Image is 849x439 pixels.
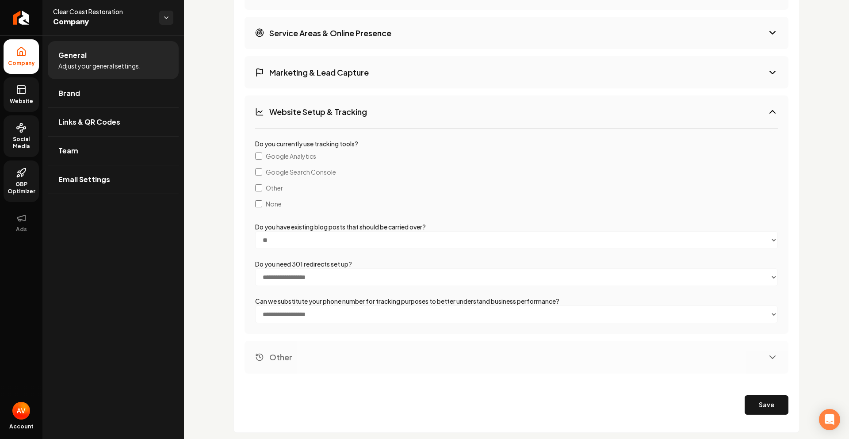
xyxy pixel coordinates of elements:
a: Website [4,77,39,112]
span: Adjust your general settings. [58,61,141,70]
button: Other [245,341,788,373]
span: Ads [12,226,31,233]
a: Email Settings [48,165,179,194]
span: GBP Optimizer [4,181,39,195]
span: Brand [58,88,80,99]
span: Google Search Console [266,168,336,176]
span: Company [4,60,38,67]
button: Marketing & Lead Capture [245,56,788,88]
img: Rebolt Logo [13,11,30,25]
span: Links & QR Codes [58,117,120,127]
span: Social Media [4,136,39,150]
span: General [58,50,87,61]
h3: Other [269,351,292,363]
span: Other [266,183,283,192]
input: Google Search Console [255,168,262,176]
span: Account [9,423,34,430]
span: Google Analytics [266,152,316,160]
button: Ads [4,206,39,240]
input: Other [255,184,262,191]
a: Social Media [4,115,39,157]
label: Do you have existing blog posts that should be carried over? [255,223,426,231]
div: Website Setup & Tracking [245,128,788,334]
label: Do you need 301 redirects set up? [255,260,352,268]
input: Google Analytics [255,153,262,160]
label: Can we substitute your phone number for tracking purposes to better understand business performance? [255,297,559,305]
a: Links & QR Codes [48,108,179,136]
button: Save [745,395,788,415]
a: GBP Optimizer [4,160,39,202]
span: Email Settings [58,174,110,185]
button: Website Setup & Tracking [245,95,788,128]
a: Team [48,137,179,165]
h3: Service Areas & Online Presence [269,27,391,38]
input: None [255,200,262,207]
h3: Marketing & Lead Capture [269,67,369,78]
span: Company [53,16,152,28]
span: Team [58,145,78,156]
span: None [266,199,282,208]
span: Website [6,98,37,105]
button: Service Areas & Online Presence [245,17,788,49]
a: Brand [48,79,179,107]
h3: Website Setup & Tracking [269,106,367,117]
label: Do you currently use tracking tools? [255,140,358,148]
div: Open Intercom Messenger [819,409,840,430]
span: Clear Coast Restoration [53,7,152,16]
img: Ana Villa [12,402,30,420]
button: Open user button [12,402,30,420]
